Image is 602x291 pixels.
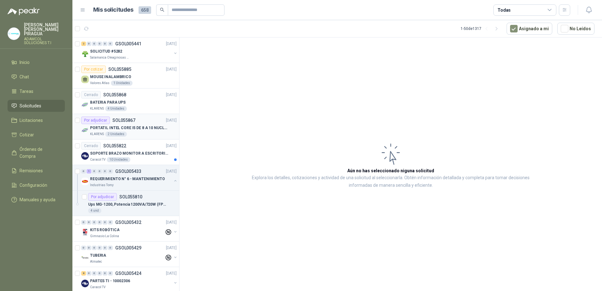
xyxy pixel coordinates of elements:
[97,169,102,174] div: 0
[90,151,168,157] p: SOPORTE BRAZO MONITOR A ESCRITORIO NBF80
[81,254,89,262] img: Company Logo
[8,56,65,68] a: Inicio
[507,23,552,35] button: Asignado a mi
[90,227,119,233] p: KITS ROBÓTICA
[90,74,131,80] p: MOUSE INALAMBRICO
[90,55,130,60] p: Salamanca Oleaginosas SAS
[8,85,65,97] a: Tareas
[87,246,91,250] div: 0
[81,91,101,99] div: Cerrado
[81,127,89,134] img: Company Logo
[166,245,177,251] p: [DATE]
[108,67,131,71] p: SOL055885
[497,7,511,14] div: Todas
[8,28,20,40] img: Company Logo
[90,183,114,188] p: Industrias Tomy
[115,271,141,276] p: GSOL005424
[24,37,65,45] p: ADAMCOL SOLUCIONES T.I
[88,202,167,208] p: Ups MG-1200, Potencia 1200VA/720W (FP: 06), Voltaje nominal 90 - 150 VAC, 60Hz, Corriente 6A,
[90,176,165,182] p: REQUERIMIENTO N° 6 - MANTENIMIENTO
[115,220,141,225] p: GSOL005432
[20,73,29,80] span: Chat
[90,157,105,162] p: Caracol TV
[166,220,177,225] p: [DATE]
[90,259,102,264] p: Almatec
[97,271,102,276] div: 0
[81,244,178,264] a: 0 0 0 0 0 0 GSOL005429[DATE] Company LogoTUBERIAAlmatec
[72,114,179,140] a: Por adjudicarSOL055867[DATE] Company LogoPORTATIL INTEL CORE I5 DE 8 A 10 NUCLEOSKLARENS2 Unidades
[112,118,135,123] p: SOL055867
[8,194,65,206] a: Manuales y ayuda
[166,66,177,72] p: [DATE]
[87,42,91,46] div: 0
[81,42,86,46] div: 2
[20,167,43,174] span: Remisiones
[90,48,122,54] p: SOLICITUD #5282
[81,280,89,287] img: Company Logo
[8,8,40,15] img: Logo peakr
[88,208,101,213] div: 4 und
[90,285,105,290] p: Caracol TV
[166,92,177,98] p: [DATE]
[81,169,86,174] div: 0
[87,271,91,276] div: 0
[93,5,133,14] h1: Mis solicitudes
[90,125,168,131] p: PORTATIL INTEL CORE I5 DE 8 A 10 NUCLEOS
[92,169,97,174] div: 0
[115,42,141,46] p: GSOL005441
[97,42,102,46] div: 0
[103,246,107,250] div: 0
[81,50,89,58] img: Company Logo
[8,165,65,177] a: Remisiones
[166,168,177,174] p: [DATE]
[557,23,594,35] button: No Leídos
[97,246,102,250] div: 0
[8,114,65,126] a: Licitaciones
[72,63,179,88] a: Por cotizarSOL055885[DATE] MOUSE INALAMBRICOValores Atlas1 Unidades
[166,271,177,277] p: [DATE]
[105,132,127,137] div: 2 Unidades
[72,191,179,216] a: Por adjudicarSOL055810Ups MG-1200, Potencia 1200VA/720W (FP: 06), Voltaje nominal 90 - 150 VAC, 6...
[115,246,141,250] p: GSOL005429
[81,229,89,236] img: Company Logo
[81,246,86,250] div: 0
[90,106,104,111] p: KLARENS
[160,8,164,12] span: search
[8,179,65,191] a: Configuración
[81,142,101,150] div: Cerrado
[347,167,434,174] h3: Aún no has seleccionado niguna solicitud
[166,143,177,149] p: [DATE]
[81,101,89,109] img: Company Logo
[81,270,178,290] a: 8 0 0 0 0 0 GSOL005424[DATE] Company LogoPARTES TI - 10002306Caracol TV
[8,129,65,141] a: Cotizar
[72,88,179,114] a: CerradoSOL055868[DATE] Company LogoBATERIA PARA UPSKLARENS4 Unidades
[20,88,33,95] span: Tareas
[242,174,539,189] p: Explora los detalles, cotizaciones y actividad de una solicitud al seleccionarla. Obtén informaci...
[8,71,65,83] a: Chat
[81,219,178,239] a: 0 0 0 0 0 0 GSOL005432[DATE] Company LogoKITS ROBÓTICAGimnasio La Colina
[103,93,126,97] p: SOL055868
[81,152,89,160] img: Company Logo
[81,168,178,188] a: 0 1 0 0 0 0 GSOL005433[DATE] Company LogoREQUERIMIENTO N° 6 - MANTENIMIENTOIndustrias Tomy
[87,169,91,174] div: 1
[166,41,177,47] p: [DATE]
[111,81,133,86] div: 1 Unidades
[461,24,502,34] div: 1 - 50 de 1317
[103,42,107,46] div: 0
[105,106,127,111] div: 4 Unidades
[81,220,86,225] div: 0
[87,220,91,225] div: 0
[92,220,97,225] div: 0
[90,278,130,284] p: PARTES TI - 10002306
[97,220,102,225] div: 0
[81,40,178,60] a: 2 0 0 0 0 0 GSOL005441[DATE] Company LogoSOLICITUD #5282Salamanca Oleaginosas SAS
[92,246,97,250] div: 0
[103,169,107,174] div: 0
[8,143,65,162] a: Órdenes de Compra
[81,271,86,276] div: 8
[20,196,55,203] span: Manuales y ayuda
[108,271,113,276] div: 0
[81,66,106,73] div: Por cotizar
[20,117,43,124] span: Licitaciones
[90,234,119,239] p: Gimnasio La Colina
